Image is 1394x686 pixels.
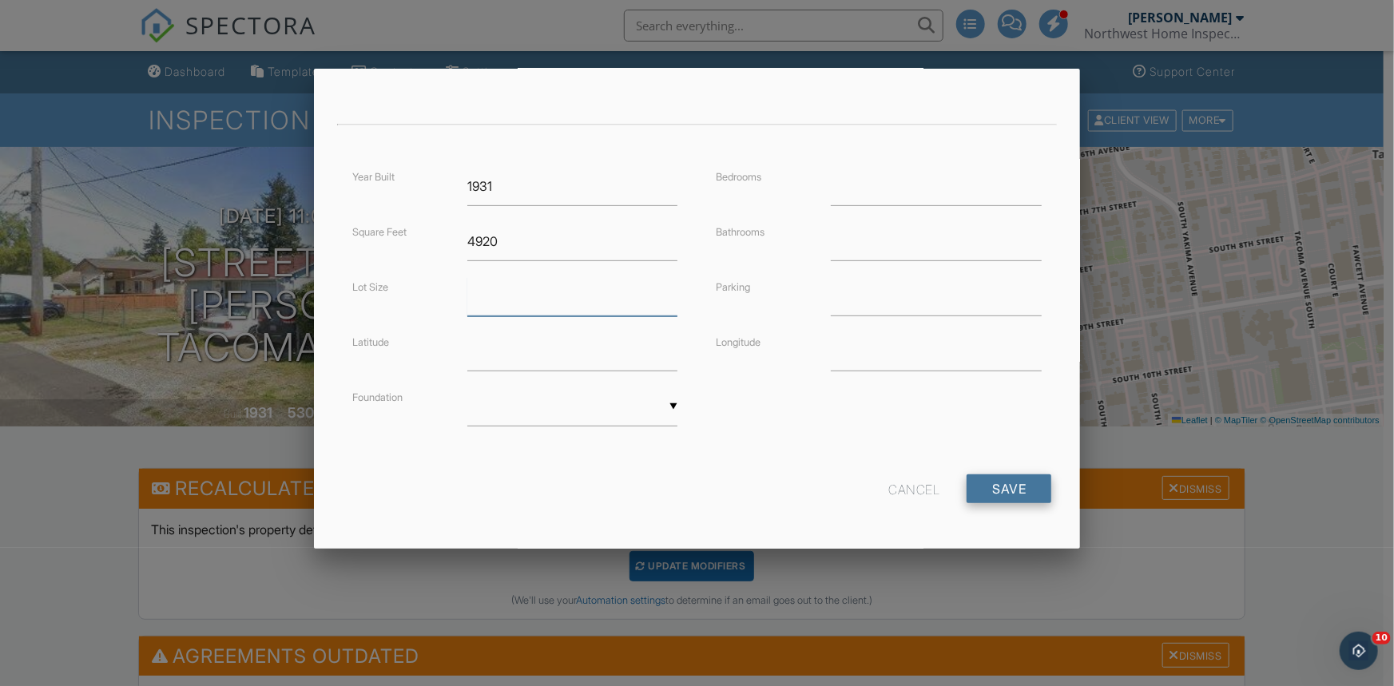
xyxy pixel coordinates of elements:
[717,281,751,293] label: Parking
[352,226,407,238] label: Square Feet
[717,171,762,183] label: Bedrooms
[717,226,765,238] label: Bathrooms
[352,336,389,348] label: Latitude
[352,281,388,293] label: Lot Size
[352,391,403,403] label: Foundation
[1372,632,1391,644] span: 10
[1340,632,1378,670] iframe: Intercom live chat
[717,336,761,348] label: Longitude
[967,474,1051,503] input: Save
[888,474,939,503] div: Cancel
[352,171,395,183] label: Year Built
